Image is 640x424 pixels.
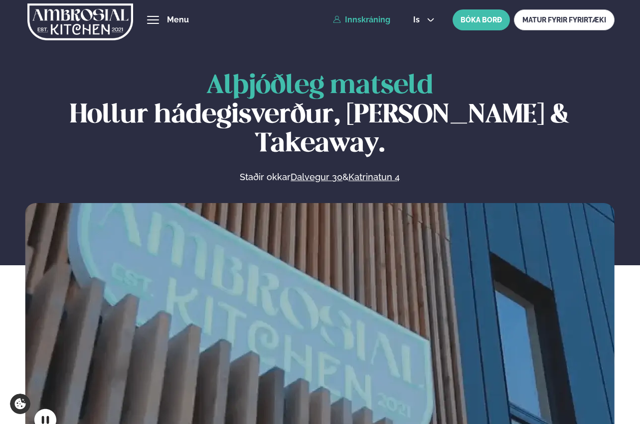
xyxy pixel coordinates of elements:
[291,171,342,183] a: Dalvegur 30
[348,171,400,183] a: Katrinatun 4
[514,9,615,30] a: MATUR FYRIR FYRIRTÆKI
[206,74,433,99] span: Alþjóðleg matseld
[10,394,30,414] a: Cookie settings
[453,9,510,30] button: BÓKA BORÐ
[333,15,390,24] a: Innskráning
[147,14,159,26] button: hamburger
[132,171,508,183] p: Staðir okkar &
[405,16,443,24] button: is
[27,1,133,42] img: logo
[25,72,615,159] h1: Hollur hádegisverður, [PERSON_NAME] & Takeaway.
[413,16,423,24] span: is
